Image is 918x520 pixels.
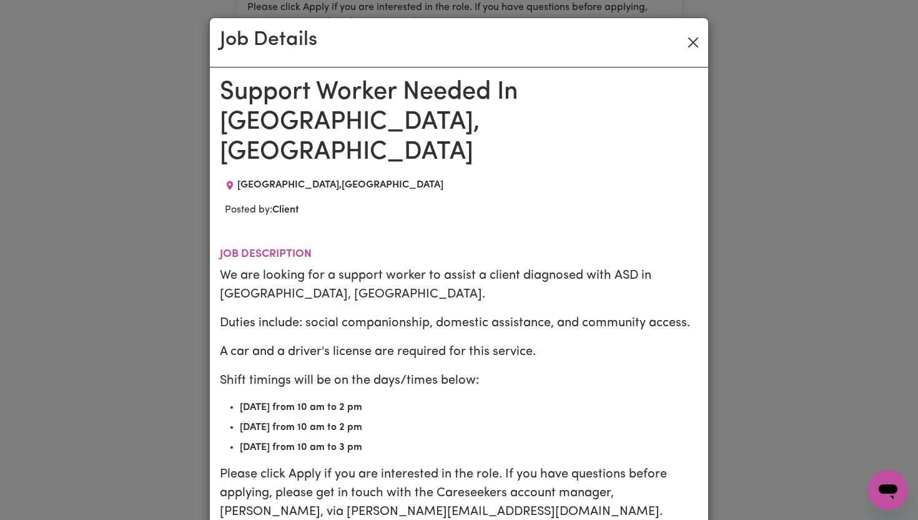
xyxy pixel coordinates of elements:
button: Close [683,32,703,52]
p: We are looking for a support worker to assist a client diagnosed with ASD in [GEOGRAPHIC_DATA], [... [220,266,698,304]
p: Shift timings will be on the days/times below: [220,371,698,390]
p: Duties include: social companionship, domestic assistance, and community access. [220,314,698,332]
h1: Support Worker Needed In [GEOGRAPHIC_DATA], [GEOGRAPHIC_DATA] [220,77,698,167]
li: [DATE] from 10 am to 2 pm [240,420,698,435]
span: [GEOGRAPHIC_DATA] , [GEOGRAPHIC_DATA] [237,180,443,190]
li: [DATE] from 10 am to 2 pm [240,400,698,415]
span: Posted by: [225,205,299,215]
b: Client [272,205,299,215]
h2: Job description [220,247,698,261]
li: [DATE] from 10 am to 3 pm [240,440,698,455]
div: Job location: ACACIA RIDGE, Queensland [220,177,448,192]
iframe: Button to launch messaging window, conversation in progress [868,470,908,510]
h2: Job Details [220,28,317,52]
p: A car and a driver's license are required for this service. [220,342,698,361]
